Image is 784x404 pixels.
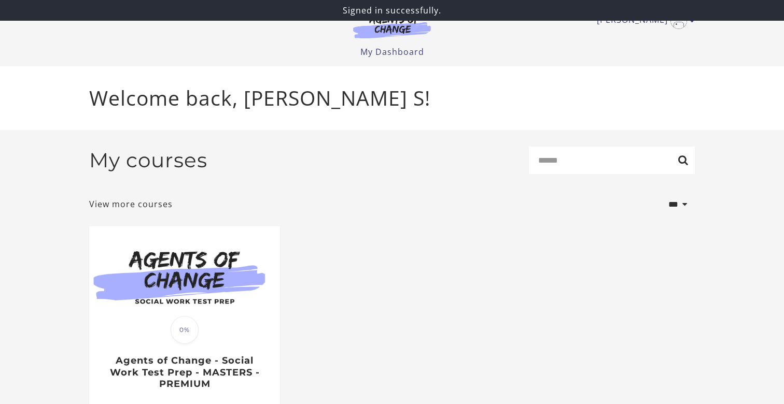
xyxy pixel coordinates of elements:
img: Agents of Change Logo [342,15,442,38]
p: Welcome back, [PERSON_NAME] S! [89,83,695,113]
p: Signed in successfully. [4,4,780,17]
h3: Agents of Change - Social Work Test Prep - MASTERS - PREMIUM [100,355,269,390]
a: My Dashboard [360,46,424,57]
h2: My courses [89,148,207,172]
span: 0% [171,316,199,344]
a: Toggle menu [597,12,690,29]
a: View more courses [89,198,173,210]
